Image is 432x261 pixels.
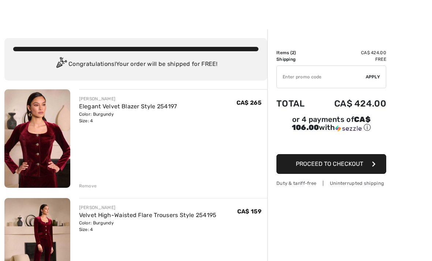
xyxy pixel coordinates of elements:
[13,57,258,72] div: Congratulations! Your order will be shipped for FREE!
[79,220,217,233] div: Color: Burgundy Size: 4
[276,180,386,187] div: Duty & tariff-free | Uninterrupted shipping
[237,99,261,106] span: CA$ 265
[315,49,386,56] td: CA$ 424.00
[79,212,217,219] a: Velvet High-Waisted Flare Trousers Style 254195
[54,57,68,72] img: Congratulation2.svg
[79,204,217,211] div: [PERSON_NAME]
[296,160,363,167] span: Proceed to Checkout
[276,116,386,135] div: or 4 payments ofCA$ 106.00withSezzle Click to learn more about Sezzle
[276,116,386,133] div: or 4 payments of with
[276,49,315,56] td: Items ( )
[79,111,177,124] div: Color: Burgundy Size: 4
[79,183,97,189] div: Remove
[276,135,386,152] iframe: PayPal-paypal
[4,89,70,188] img: Elegant Velvet Blazer Style 254197
[237,208,261,215] span: CA$ 159
[276,91,315,116] td: Total
[79,103,177,110] a: Elegant Velvet Blazer Style 254197
[276,56,315,63] td: Shipping
[277,66,366,88] input: Promo code
[292,115,370,132] span: CA$ 106.00
[315,91,386,116] td: CA$ 424.00
[366,74,380,80] span: Apply
[276,154,386,174] button: Proceed to Checkout
[315,56,386,63] td: Free
[335,125,362,132] img: Sezzle
[79,96,177,102] div: [PERSON_NAME]
[292,50,294,55] span: 2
